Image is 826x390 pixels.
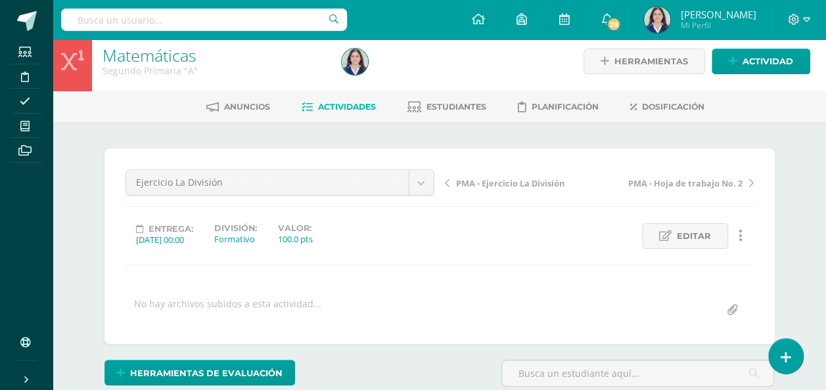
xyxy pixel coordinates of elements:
a: Matemáticas [103,44,196,66]
a: Herramientas de evaluación [104,360,295,385]
input: Busca un estudiante aquí... [502,360,774,386]
div: No hay archivos subidos a esta actividad... [134,297,321,323]
a: PMA - Hoja de trabajo No. 2 [599,176,754,189]
span: Herramientas [614,49,688,74]
div: [DATE] 00:00 [136,234,193,246]
label: Valor: [278,223,313,233]
span: Dosificación [642,102,704,112]
span: [PERSON_NAME] [680,8,756,21]
span: Actividad [743,49,793,74]
a: Herramientas [584,49,705,74]
span: Ejercicio La División [136,170,399,195]
input: Busca un usuario... [61,9,347,31]
label: División: [214,223,257,233]
h1: Matemáticas [103,46,326,64]
a: Actividad [712,49,810,74]
a: Actividades [302,97,376,118]
span: Estudiantes [426,102,486,112]
span: Editar [677,224,711,248]
span: Actividades [318,102,376,112]
span: Anuncios [224,102,270,112]
div: 100.0 pts [278,233,313,245]
img: dc35d0452ec0e00f80141029f8f81c2a.png [644,7,670,33]
a: Ejercicio La División [126,170,434,195]
span: Mi Perfil [680,20,756,31]
a: Estudiantes [407,97,486,118]
span: PMA - Ejercicio La División [456,177,564,189]
span: Herramientas de evaluación [130,361,283,385]
a: Planificación [518,97,599,118]
img: dc35d0452ec0e00f80141029f8f81c2a.png [342,49,368,75]
div: Segundo Primaria 'A' [103,64,326,77]
a: Anuncios [206,97,270,118]
div: Formativo [214,233,257,245]
a: PMA - Ejercicio La División [445,176,599,189]
span: Entrega: [149,224,193,234]
a: Dosificación [630,97,704,118]
span: Planificación [532,102,599,112]
span: 28 [607,17,621,32]
span: PMA - Hoja de trabajo No. 2 [628,177,743,189]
